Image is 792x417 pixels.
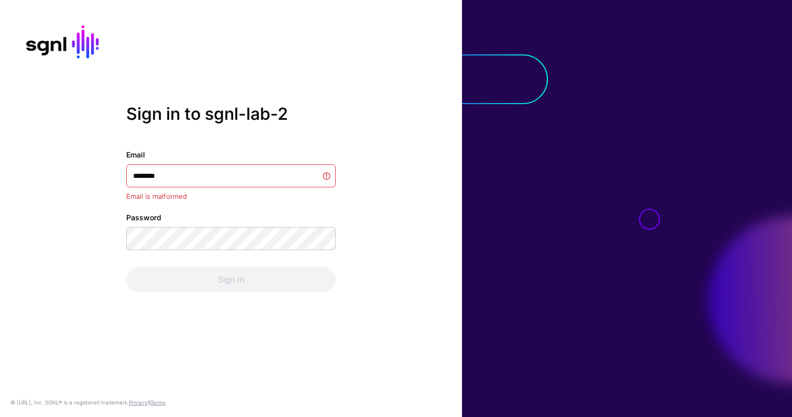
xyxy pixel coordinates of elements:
[126,104,336,124] h2: Sign in to sgnl-lab-2
[126,149,145,160] label: Email
[126,212,161,223] label: Password
[150,399,166,405] a: Terms
[126,191,336,202] div: Email is malformed
[10,398,166,407] div: © [URL], Inc. SGNL® is a registered trademark. &
[129,399,148,405] a: Privacy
